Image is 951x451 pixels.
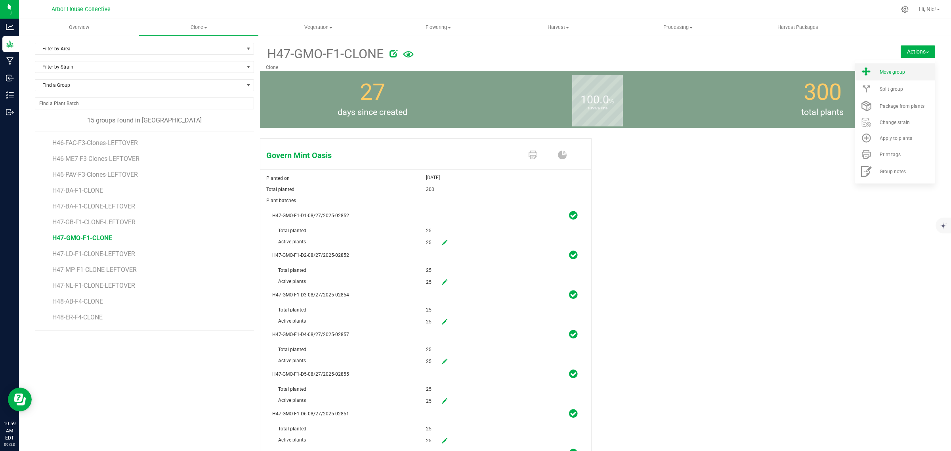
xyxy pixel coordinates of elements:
[569,408,577,419] span: plant_batch
[880,169,906,174] span: Group notes
[6,108,14,116] inline-svg: Outbound
[278,307,306,313] span: Total planted
[572,73,623,144] b: survival rate
[738,19,857,36] a: Harvest Packages
[278,397,306,403] span: Active plants
[35,98,254,109] input: NO DATA FOUND
[266,71,479,128] group-info-box: Days since created
[426,438,432,443] span: 25
[272,408,579,419] span: H47-GMO-F1-D6-08/27/2025-02851
[272,369,579,380] span: H47-GMO-F1-D5-08/27/2025-02855
[244,43,254,54] span: select
[52,171,138,178] span: H46-PAV-F3-Clones-LEFTOVER
[767,24,829,31] span: Harvest Packages
[880,152,901,157] span: Print tags
[35,61,244,73] span: Filter by Strain
[278,437,306,443] span: Active plants
[266,64,817,71] p: Clone
[6,91,14,99] inline-svg: Inventory
[35,116,254,125] div: 15 groups found in [GEOGRAPHIC_DATA]
[426,225,432,236] span: 25
[272,213,349,218] span: H47-GMO-F1-D1-08/27/2025-02852
[278,239,306,245] span: Active plants
[8,388,32,411] iframe: Resource center
[426,173,440,182] span: [DATE]
[569,249,577,261] span: plant_batch
[569,210,577,221] span: plant_batch
[278,279,306,284] span: Active plants
[426,304,432,315] span: 25
[266,44,384,64] span: H47-GMO-F1-CLONE
[272,329,579,340] span: H47-GMO-F1-D4-08/27/2025-02857
[880,103,924,109] span: Package from plants
[278,347,306,352] span: Total planted
[52,187,103,194] span: H47-BA-F1-CLONE
[259,19,378,36] a: Vegetation
[426,344,432,355] span: 25
[900,6,910,13] div: Manage settings
[6,40,14,48] inline-svg: Grow
[139,19,258,36] a: Clone
[35,80,244,91] span: Find a Group
[619,24,737,31] span: Processing
[19,19,139,36] a: Overview
[880,69,905,75] span: Move group
[278,426,306,432] span: Total planted
[804,79,842,105] span: 300
[360,79,385,105] span: 27
[880,120,910,125] span: Change strain
[272,250,579,261] span: H47-GMO-F1-D2-08/27/2025-02852
[266,187,294,192] span: Total planted
[880,136,912,141] span: Apply to plants
[6,23,14,31] inline-svg: Analytics
[272,371,349,377] span: H47-GMO-F1-D5-08/27/2025-02855
[52,234,112,242] span: H47-GMO-F1-CLONE
[426,265,432,276] span: 25
[710,106,935,118] span: total plants
[278,358,306,363] span: Active plants
[260,149,481,161] span: Govern Mint Oasis
[426,184,434,195] span: 300
[52,329,109,337] span: H48-GMO-F4-CLONE
[880,86,903,92] span: Split group
[266,176,290,181] span: Planted on
[716,71,929,128] group-info-box: Total number of plants
[58,24,100,31] span: Overview
[499,24,618,31] span: Harvest
[52,6,111,13] span: Arbor House Collective
[52,218,136,226] span: H47-GB-F1-CLONE-LEFTOVER
[52,250,135,258] span: H47-LD-F1-CLONE-LEFTOVER
[491,71,704,128] group-info-box: Survival rate
[52,155,139,162] span: H46-ME7-F3-Clones-LEFTOVER
[52,282,135,289] span: H47-NL-F1-CLONE-LEFTOVER
[569,368,577,380] span: plant_batch
[4,441,15,447] p: 09/23
[272,289,579,300] span: H47-GMO-F1-D3-08/27/2025-02854
[6,74,14,82] inline-svg: Inbound
[52,139,138,147] span: H46-FAC-F3-Clones-LEFTOVER
[266,195,426,206] span: Plant batches
[426,398,432,404] span: 25
[426,279,432,285] span: 25
[139,24,258,31] span: Clone
[278,318,306,324] span: Active plants
[278,386,306,392] span: Total planted
[52,203,135,210] span: H47-BA-F1-CLONE-LEFTOVER
[498,19,618,36] a: Harvest
[901,45,935,58] button: Actions
[272,411,349,417] span: H47-GMO-F1-D6-08/27/2025-02851
[426,319,432,325] span: 25
[426,240,432,245] span: 25
[426,423,432,434] span: 25
[272,332,349,337] span: H47-GMO-F1-D4-08/27/2025-02857
[278,228,306,233] span: Total planted
[4,420,15,441] p: 10:59 AM EDT
[426,359,432,364] span: 25
[52,298,103,305] span: H48-AB-F4-CLONE
[426,384,432,395] span: 25
[52,266,137,273] span: H47-MP-F1-CLONE-LEFTOVER
[260,106,485,118] span: days since created
[278,268,306,273] span: Total planted
[919,6,936,12] span: Hi, Nic!
[6,57,14,65] inline-svg: Manufacturing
